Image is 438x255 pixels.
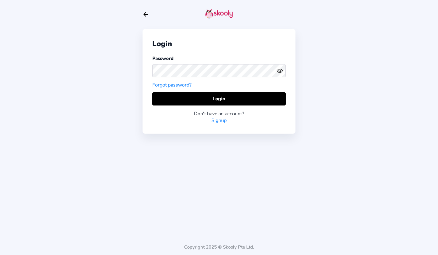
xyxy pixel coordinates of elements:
[205,9,233,19] img: skooly-logo.png
[277,68,283,74] ion-icon: eye outline
[143,11,149,18] button: arrow back outline
[152,39,286,49] div: Login
[152,82,191,88] a: Forgot password?
[277,68,286,74] button: eye outlineeye off outline
[211,117,227,124] a: Signup
[152,55,173,61] label: Password
[152,92,286,105] button: Login
[152,110,286,117] div: Don't have an account?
